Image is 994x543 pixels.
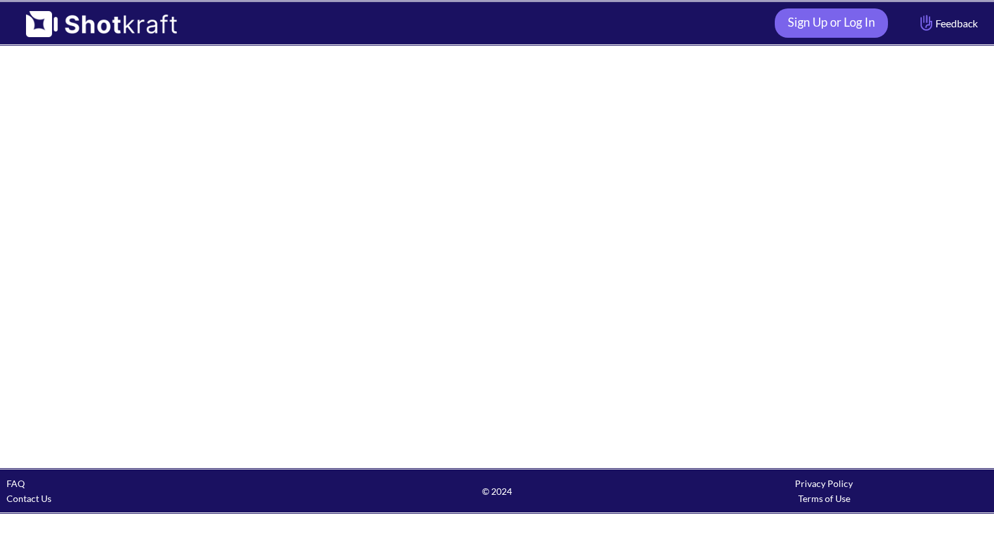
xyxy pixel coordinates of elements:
[660,476,987,491] div: Privacy Policy
[917,16,978,31] span: Feedback
[775,8,888,38] a: Sign Up or Log In
[7,493,51,504] a: Contact Us
[660,491,987,506] div: Terms of Use
[7,478,25,489] a: FAQ
[917,12,935,34] img: Hand Icon
[334,484,661,499] span: © 2024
